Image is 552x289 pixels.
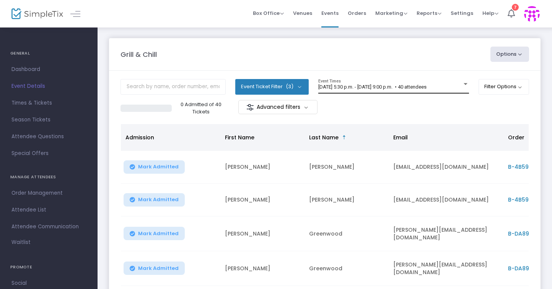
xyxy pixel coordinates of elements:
span: Times & Tickets [11,98,86,108]
span: Mark Admitted [138,164,179,170]
td: [PERSON_NAME] [220,251,304,286]
button: Filter Options [479,79,529,94]
span: B-DA89648F-7 [508,265,549,272]
td: Greenwood [304,216,389,251]
td: Greenwood [304,251,389,286]
div: 7 [512,4,519,11]
span: Social [11,278,86,288]
button: Event Ticket Filter(3) [235,79,309,94]
span: Event Details [11,81,86,91]
td: [EMAIL_ADDRESS][DOMAIN_NAME] [389,184,503,216]
span: Marketing [375,10,407,17]
img: filter [246,103,254,111]
button: Mark Admitted [124,193,185,207]
span: Box Office [253,10,284,17]
span: Season Tickets [11,115,86,125]
span: Mark Admitted [138,231,179,237]
m-button: Advanced filters [238,100,318,114]
span: Attendee Communication [11,222,86,232]
span: (3) [286,84,293,90]
input: Search by name, order number, email, ip address [120,79,226,95]
span: Order ID [508,134,531,141]
span: Mark Admitted [138,265,179,271]
span: Waitlist [11,239,31,246]
h4: GENERAL [10,46,87,61]
span: Help [482,10,498,17]
span: Events [321,3,339,23]
span: Settings [451,3,473,23]
span: Dashboard [11,65,86,74]
span: First Name [225,134,254,141]
span: Email [393,134,408,141]
span: Attendee Questions [11,132,86,142]
m-panel-title: Grill & Chill [120,49,157,60]
span: Reports [417,10,441,17]
span: Sortable [341,134,347,140]
td: [PERSON_NAME][EMAIL_ADDRESS][DOMAIN_NAME] [389,251,503,286]
button: Mark Admitted [124,262,185,275]
td: [PERSON_NAME][EMAIL_ADDRESS][DOMAIN_NAME] [389,216,503,251]
button: Mark Admitted [124,160,185,174]
span: B-4B59B600-5 [508,163,549,171]
span: Admission [125,134,154,141]
p: 0 Admitted of 40 Tickets [175,101,228,116]
h4: PROMOTE [10,260,87,275]
span: Attendee List [11,205,86,215]
span: Mark Admitted [138,197,179,203]
span: Special Offers [11,149,86,158]
span: Last Name [309,134,339,141]
td: [PERSON_NAME] [220,216,304,251]
button: Mark Admitted [124,227,185,240]
td: [PERSON_NAME] [304,151,389,184]
span: Order Management [11,188,86,198]
span: Venues [293,3,312,23]
span: B-4B59B600-5 [508,196,549,203]
span: [DATE] 5:30 p.m. - [DATE] 9:00 p.m. • 40 attendees [318,84,427,90]
td: [PERSON_NAME] [220,151,304,184]
span: Orders [348,3,366,23]
td: [PERSON_NAME] [304,184,389,216]
button: Options [490,47,529,62]
td: [EMAIL_ADDRESS][DOMAIN_NAME] [389,151,503,184]
h4: MANAGE ATTENDEES [10,170,87,185]
td: [PERSON_NAME] [220,184,304,216]
span: B-DA89648F-7 [508,230,549,237]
